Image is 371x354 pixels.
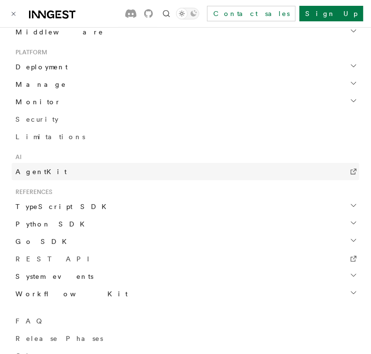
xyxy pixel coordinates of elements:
[12,188,52,196] span: References
[12,233,359,250] button: Go SDK
[12,250,359,268] a: REST API
[12,202,112,211] span: TypeScript SDK
[12,23,359,41] button: Middleware
[12,128,359,145] a: Limitations
[12,215,359,233] button: Python SDK
[12,198,359,215] button: TypeScript SDK
[12,237,73,246] span: Go SDK
[15,317,47,325] span: FAQ
[12,111,359,128] a: Security
[12,272,93,281] span: System events
[12,62,68,72] span: Deployment
[15,255,98,263] span: REST API
[12,289,128,299] span: Workflow Kit
[176,8,199,19] button: Toggle dark mode
[12,48,47,56] span: Platform
[12,58,359,76] button: Deployment
[12,80,66,89] span: Manage
[12,163,359,180] a: AgentKit
[161,8,172,19] button: Find something...
[15,133,85,141] span: Limitations
[15,115,59,123] span: Security
[12,93,359,111] button: Monitor
[12,76,359,93] button: Manage
[12,285,359,303] button: Workflow Kit
[12,330,359,347] a: Release Phases
[15,335,103,342] span: Release Phases
[12,268,359,285] button: System events
[12,312,359,330] a: FAQ
[299,6,363,21] a: Sign Up
[15,168,67,176] span: AgentKit
[12,153,22,161] span: AI
[12,97,61,107] span: Monitor
[207,6,296,21] a: Contact sales
[12,219,90,229] span: Python SDK
[8,8,19,19] button: Toggle navigation
[12,27,104,37] span: Middleware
